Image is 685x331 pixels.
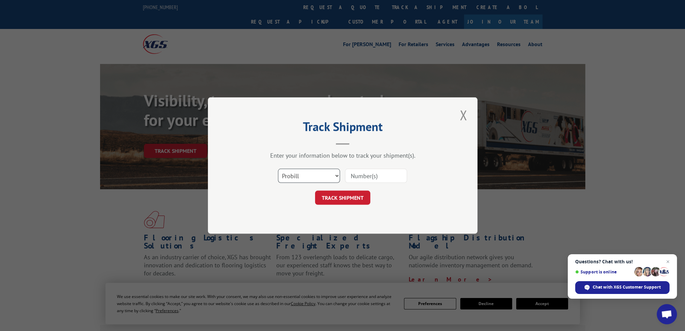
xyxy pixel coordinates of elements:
[657,304,677,324] a: Open chat
[458,106,469,124] button: Close modal
[575,259,670,264] span: Questions? Chat with us!
[242,122,444,135] h2: Track Shipment
[575,281,670,294] span: Chat with XGS Customer Support
[575,269,632,274] span: Support is online
[315,191,370,205] button: TRACK SHIPMENT
[242,152,444,159] div: Enter your information below to track your shipment(s).
[345,169,407,183] input: Number(s)
[593,284,661,290] span: Chat with XGS Customer Support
